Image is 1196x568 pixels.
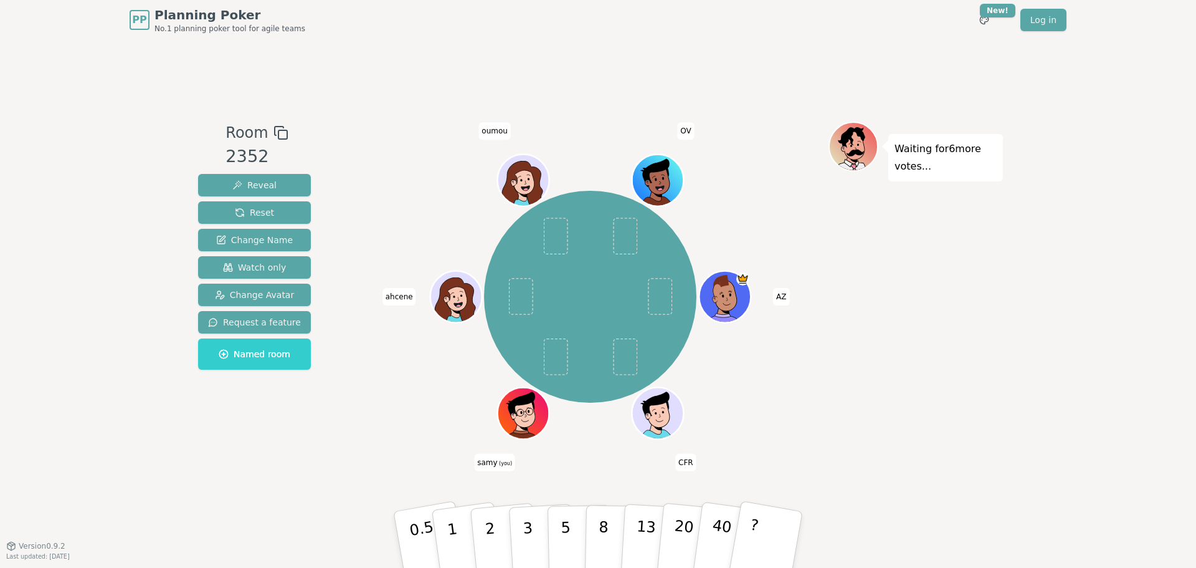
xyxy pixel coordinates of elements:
[130,6,305,34] a: PPPlanning PokerNo.1 planning poker tool for agile teams
[6,541,65,551] button: Version0.9.2
[198,284,311,306] button: Change Avatar
[980,4,1015,17] div: New!
[223,261,287,274] span: Watch only
[198,256,311,279] button: Watch only
[773,288,789,306] span: Click to change your name
[208,316,301,329] span: Request a feature
[154,24,305,34] span: No.1 planning poker tool for agile teams
[675,453,696,471] span: Click to change your name
[232,179,277,191] span: Reveal
[498,460,513,466] span: (you)
[6,553,70,560] span: Last updated: [DATE]
[499,389,548,438] button: Click to change your avatar
[215,289,295,301] span: Change Avatar
[198,229,311,251] button: Change Name
[219,348,290,360] span: Named room
[216,234,293,246] span: Change Name
[382,288,416,306] span: Click to change your name
[198,339,311,370] button: Named room
[198,311,311,334] button: Request a feature
[225,122,268,144] span: Room
[677,122,694,140] span: Click to change your name
[973,9,995,31] button: New!
[19,541,65,551] span: Version 0.9.2
[198,174,311,196] button: Reveal
[736,272,749,286] span: AZ is the host
[154,6,305,24] span: Planning Poker
[1020,9,1066,31] a: Log in
[235,206,274,219] span: Reset
[474,453,515,471] span: Click to change your name
[198,201,311,224] button: Reset
[478,122,511,140] span: Click to change your name
[132,12,146,27] span: PP
[895,140,997,175] p: Waiting for 6 more votes...
[225,144,288,170] div: 2352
